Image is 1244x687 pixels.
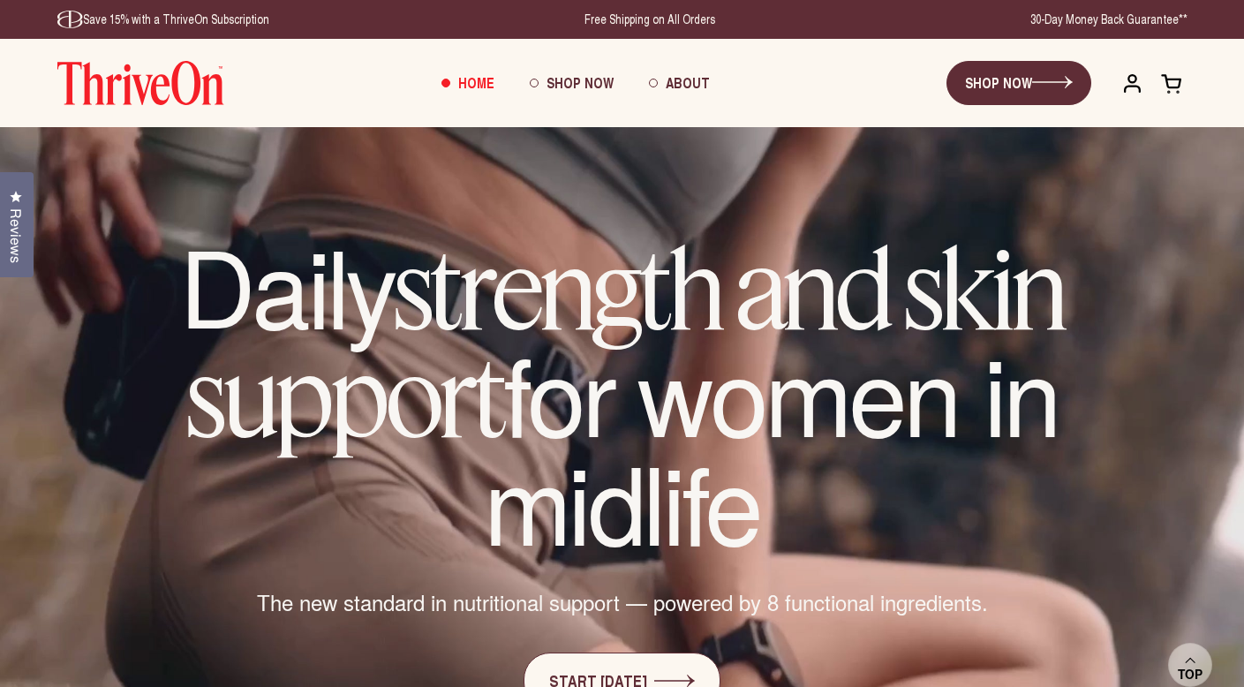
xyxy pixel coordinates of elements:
h1: Daily for women in midlife [93,233,1152,552]
a: Shop Now [512,59,631,107]
a: Home [424,59,512,107]
p: 30-Day Money Back Guarantee** [1030,11,1187,28]
span: Home [458,72,494,93]
p: Save 15% with a ThriveOn Subscription [57,11,269,28]
a: About [631,59,728,107]
span: The new standard in nutritional support — powered by 8 functional ingredients. [257,587,988,617]
p: Free Shipping on All Orders [584,11,715,28]
em: strength and skin support [186,223,1065,464]
span: Reviews [4,208,27,263]
a: SHOP NOW [946,61,1091,105]
span: Shop Now [547,72,614,93]
span: Top [1178,667,1203,683]
span: About [666,72,710,93]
